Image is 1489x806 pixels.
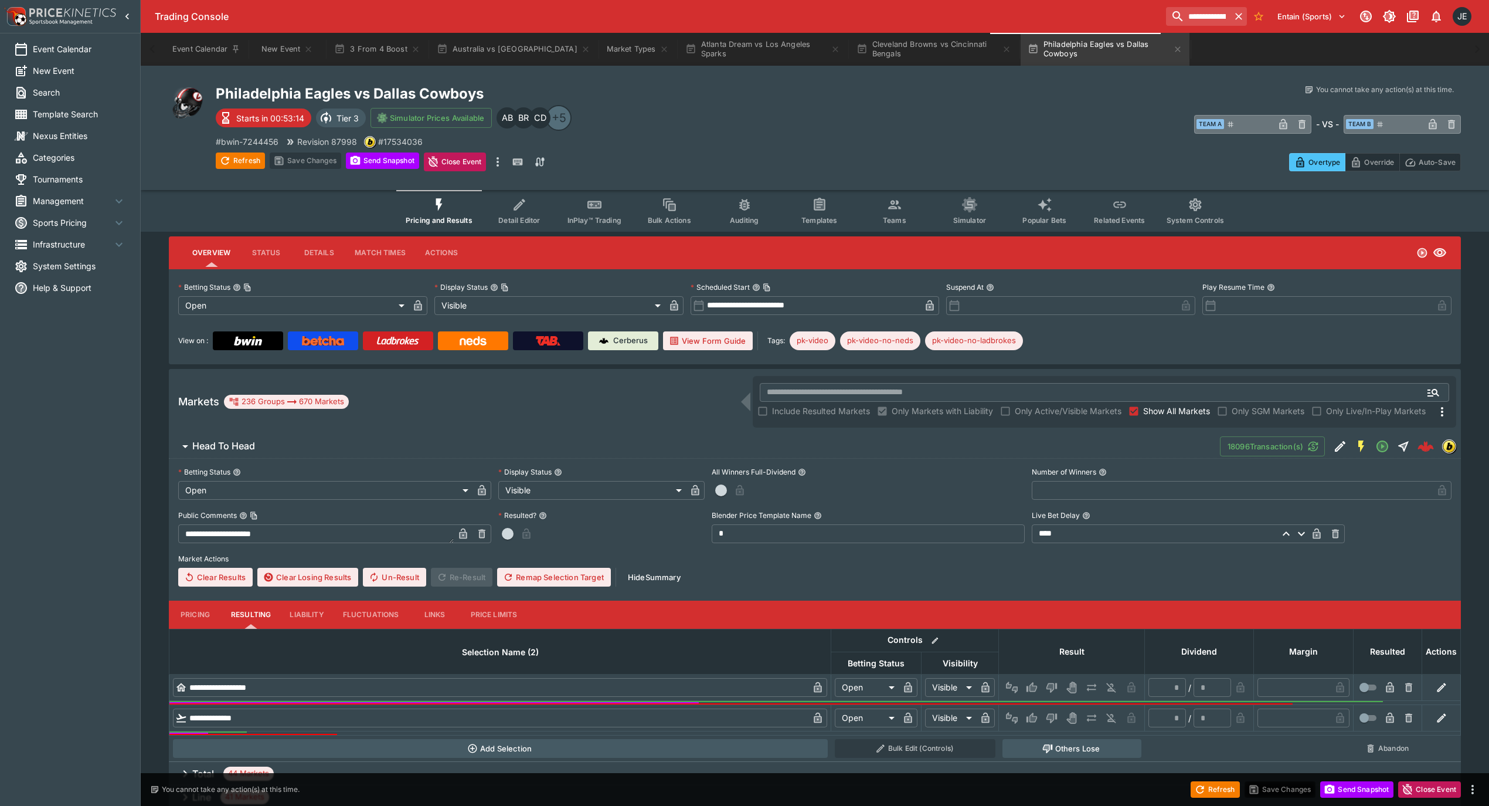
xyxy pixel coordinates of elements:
button: Un-Result [363,568,426,587]
div: 236 Groups 670 Markets [229,395,344,409]
th: Margin [1254,629,1354,674]
span: Include Resulted Markets [772,405,870,417]
button: Eliminated In Play [1102,709,1121,727]
button: Not Set [1002,709,1021,727]
img: PriceKinetics [29,8,116,17]
div: / [1188,712,1191,724]
span: Team A [1196,119,1224,129]
span: Related Events [1094,216,1145,225]
span: Categories [33,151,126,164]
span: Template Search [33,108,126,120]
button: Lose [1042,678,1061,697]
span: pk-video [790,335,835,347]
svg: Open [1375,439,1389,453]
button: Open [1423,382,1444,403]
button: Copy To Clipboard [243,283,251,292]
button: Void [1062,678,1081,697]
button: Others Lose [1002,739,1141,758]
div: Open [178,481,472,500]
p: Suspend At [946,282,984,292]
p: You cannot take any action(s) at this time. [162,784,300,795]
button: Push [1082,709,1101,727]
p: You cannot take any action(s) at this time. [1316,84,1454,95]
p: Cerberus [613,335,648,347]
p: Copy To Clipboard [378,136,423,148]
button: Send Snapshot [1320,781,1393,798]
button: Refresh [216,153,265,169]
button: Abandon [1357,739,1419,758]
button: Connected to PK [1355,6,1376,27]
span: Re-Result [431,568,492,587]
button: Australia vs [GEOGRAPHIC_DATA] [430,33,597,66]
button: Close Event [424,153,487,171]
button: 3 From 4 Boost [327,33,427,66]
span: Show All Markets [1143,405,1210,417]
button: Display StatusCopy To Clipboard [490,283,498,292]
div: Betting Target: cerberus [925,331,1023,350]
button: Links [409,601,461,629]
a: Cerberus [588,331,658,350]
a: 7ce6c0e5-b475-464f-ae9f-bbf870073c8f [1414,435,1437,458]
p: Resulted? [498,510,536,520]
button: Add Selection [173,739,828,758]
span: Event Calendar [33,43,126,55]
button: Number of Winners [1099,468,1107,476]
p: Auto-Save [1419,156,1456,168]
button: Remap Selection Target [497,568,611,587]
button: Live Bet Delay [1082,512,1090,520]
p: Display Status [434,282,488,292]
span: Teams [883,216,906,225]
span: Bulk Actions [648,216,691,225]
div: bwin [364,136,376,148]
span: Only SGM Markets [1232,405,1304,417]
button: Overview [183,239,240,267]
span: Simulator [953,216,986,225]
button: Refresh [1191,781,1240,798]
p: Blender Price Template Name [712,510,811,520]
div: Visible [498,481,686,500]
button: Suspend At [986,283,994,292]
span: Detail Editor [498,216,540,225]
button: Scheduled StartCopy To Clipboard [752,283,760,292]
button: Select Tenant [1270,7,1353,26]
button: Simulator Prices Available [370,108,492,128]
div: +5 [546,105,572,131]
button: Liability [280,601,333,629]
img: Ladbrokes [376,336,419,346]
img: american_football.png [169,84,206,122]
label: Market Actions [178,550,1451,568]
span: Search [33,86,126,99]
button: Market Types [600,33,676,66]
button: Details [293,239,345,267]
button: Not Set [1002,678,1021,697]
p: Tier 3 [336,112,359,124]
button: Actions [415,239,468,267]
button: more [1466,783,1480,797]
img: Bwin [234,336,262,346]
p: Copy To Clipboard [216,136,278,148]
img: Betcha [302,336,344,346]
div: Start From [1289,153,1461,171]
span: System Settings [33,260,126,272]
p: Public Comments [178,510,237,520]
button: Resulting [222,601,280,629]
th: Dividend [1145,629,1254,674]
button: Resulted? [539,512,547,520]
button: Blender Price Template Name [814,512,822,520]
div: Visible [434,296,665,315]
button: HideSummary [621,568,688,587]
span: Sports Pricing [33,216,112,229]
span: Templates [801,216,837,225]
img: Cerberus [599,336,608,346]
span: pk-video-no-ladbrokes [925,335,1023,347]
span: Pricing and Results [406,216,472,225]
button: Display Status [554,468,562,476]
button: Bulk edit [927,633,943,648]
p: Starts in 00:53:14 [236,112,304,124]
button: Match Times [345,239,415,267]
button: Documentation [1402,6,1423,27]
p: All Winners Full-Dividend [712,467,796,477]
button: SGM Enabled [1351,436,1372,457]
span: Management [33,195,112,207]
div: Trading Console [155,11,1161,23]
